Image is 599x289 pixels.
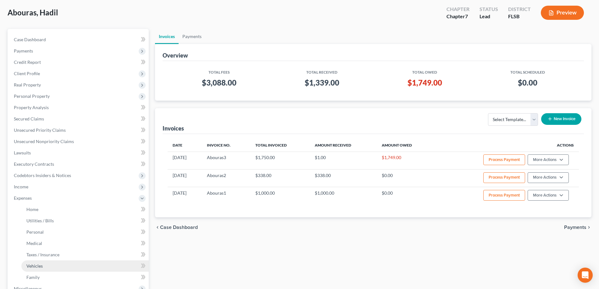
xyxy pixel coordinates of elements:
i: chevron_right [586,225,591,230]
div: Invoices [163,125,184,132]
span: 7 [465,13,468,19]
div: Open Intercom Messenger [578,268,593,283]
span: Executory Contracts [14,161,54,167]
span: Payments [14,48,33,53]
a: Personal [21,226,149,238]
h3: $1,749.00 [378,78,471,88]
span: Expenses [14,195,32,201]
td: Abouras2 [202,169,250,187]
a: Credit Report [9,57,149,68]
h3: $1,339.00 [275,78,368,88]
a: Medical [21,238,149,249]
span: Abouras, Hadil [8,8,58,17]
span: Personal Property [14,93,50,99]
td: [DATE] [168,152,202,169]
span: Case Dashboard [14,37,46,42]
th: Total Received [270,66,373,75]
div: Chapter [446,13,469,20]
td: Abouras1 [202,187,250,205]
button: Process Payment [483,172,525,183]
th: Total Fees [168,66,270,75]
div: District [508,6,531,13]
td: $338.00 [310,169,376,187]
button: Process Payment [483,154,525,165]
td: Abouras3 [202,152,250,169]
th: Total Invoiced [250,139,310,152]
a: Vehicles [21,260,149,272]
span: Codebtors Insiders & Notices [14,173,71,178]
h3: $3,088.00 [173,78,265,88]
span: Payments [564,225,586,230]
span: Secured Claims [14,116,44,121]
a: Taxes / Insurance [21,249,149,260]
th: Date [168,139,202,152]
td: $1,749.00 [377,152,435,169]
div: Chapter [446,6,469,13]
button: More Actions [528,190,569,201]
button: More Actions [528,172,569,183]
span: Client Profile [14,71,40,76]
th: Total Scheduled [476,66,579,75]
span: Income [14,184,28,189]
span: Personal [26,229,44,235]
div: Status [480,6,498,13]
td: $1,000.00 [310,187,376,205]
span: Credit Report [14,59,41,65]
a: Home [21,204,149,215]
button: Payments chevron_right [564,225,591,230]
span: Lawsuits [14,150,31,155]
a: Payments [179,29,205,44]
i: chevron_left [155,225,160,230]
span: Real Property [14,82,41,87]
div: Overview [163,52,188,59]
button: chevron_left Case Dashboard [155,225,198,230]
a: Family [21,272,149,283]
td: $0.00 [377,169,435,187]
span: Family [26,275,40,280]
a: Lawsuits [9,147,149,158]
th: Invoice No. [202,139,250,152]
a: Case Dashboard [9,34,149,45]
button: Preview [541,6,584,20]
a: Utilities / Bills [21,215,149,226]
div: FLSB [508,13,531,20]
td: $1.00 [310,152,376,169]
span: Unsecured Priority Claims [14,127,66,133]
span: Home [26,207,38,212]
td: [DATE] [168,187,202,205]
span: Vehicles [26,263,43,269]
td: $338.00 [250,169,310,187]
td: $1,000.00 [250,187,310,205]
span: Property Analysis [14,105,49,110]
span: Utilities / Bills [26,218,54,223]
td: $1,750.00 [250,152,310,169]
th: Amount Received [310,139,376,152]
div: Lead [480,13,498,20]
a: Invoices [155,29,179,44]
td: $0.00 [377,187,435,205]
td: [DATE] [168,169,202,187]
th: Actions [435,139,579,152]
th: Amount Owed [377,139,435,152]
button: Process Payment [483,190,525,201]
button: New Invoice [541,113,581,125]
a: Unsecured Nonpriority Claims [9,136,149,147]
a: Unsecured Priority Claims [9,125,149,136]
a: Secured Claims [9,113,149,125]
span: Case Dashboard [160,225,198,230]
span: Unsecured Nonpriority Claims [14,139,74,144]
span: Taxes / Insurance [26,252,59,257]
a: Property Analysis [9,102,149,113]
button: More Actions [528,154,569,165]
th: Total Owed [373,66,476,75]
span: Medical [26,241,42,246]
h3: $0.00 [481,78,574,88]
a: Executory Contracts [9,158,149,170]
